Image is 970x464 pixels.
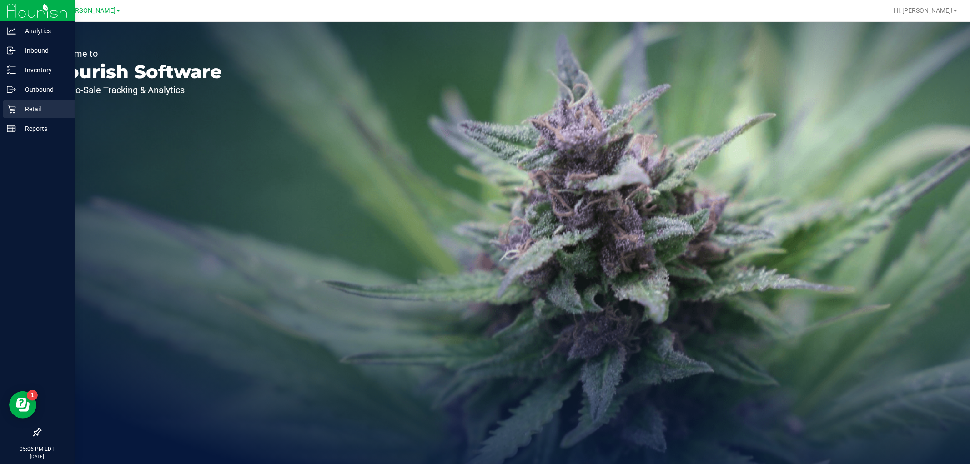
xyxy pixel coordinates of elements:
[9,391,36,419] iframe: Resource center
[27,390,38,401] iframe: Resource center unread badge
[16,45,70,56] p: Inbound
[49,49,222,58] p: Welcome to
[4,453,70,460] p: [DATE]
[7,26,16,35] inline-svg: Analytics
[16,123,70,134] p: Reports
[7,65,16,75] inline-svg: Inventory
[49,85,222,95] p: Seed-to-Sale Tracking & Analytics
[49,63,222,81] p: Flourish Software
[7,105,16,114] inline-svg: Retail
[894,7,953,14] span: Hi, [PERSON_NAME]!
[7,46,16,55] inline-svg: Inbound
[65,7,116,15] span: [PERSON_NAME]
[7,124,16,133] inline-svg: Reports
[4,445,70,453] p: 05:06 PM EDT
[16,84,70,95] p: Outbound
[16,65,70,75] p: Inventory
[16,25,70,36] p: Analytics
[7,85,16,94] inline-svg: Outbound
[16,104,70,115] p: Retail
